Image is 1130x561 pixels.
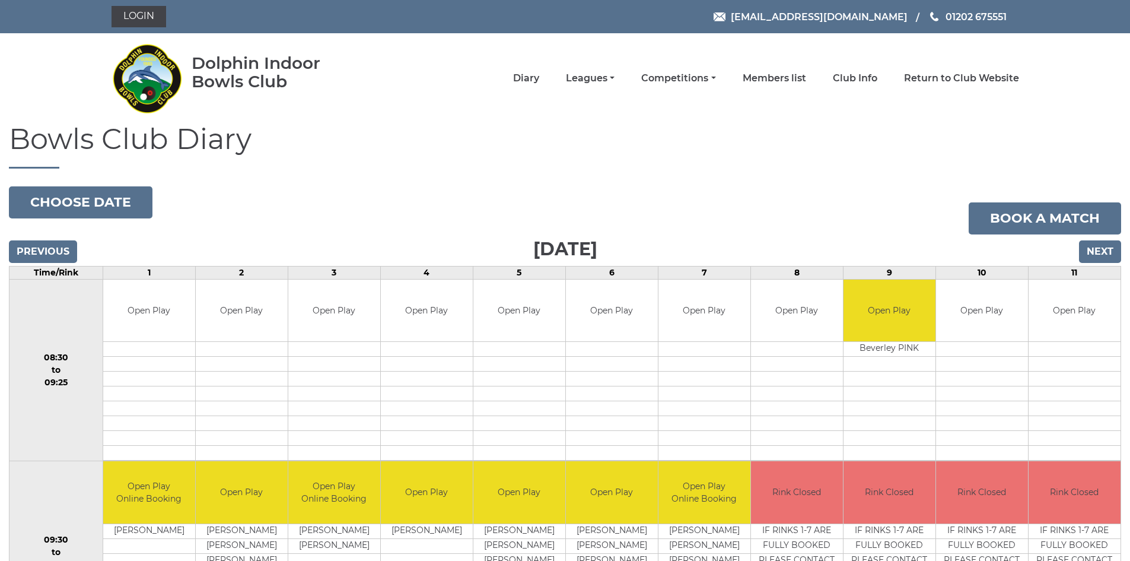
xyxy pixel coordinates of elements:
[112,37,183,120] img: Dolphin Indoor Bowls Club
[751,461,843,524] td: Rink Closed
[103,266,195,279] td: 1
[473,461,565,524] td: Open Play
[930,12,938,21] img: Phone us
[658,461,750,524] td: Open Play Online Booking
[658,538,750,553] td: [PERSON_NAME]
[9,123,1121,169] h1: Bowls Club Diary
[1029,524,1121,538] td: IF RINKS 1-7 ARE
[9,279,103,461] td: 08:30 to 09:25
[843,524,935,538] td: IF RINKS 1-7 ARE
[566,538,658,553] td: [PERSON_NAME]
[196,524,288,538] td: [PERSON_NAME]
[969,202,1121,234] a: Book a match
[380,266,473,279] td: 4
[513,72,539,85] a: Diary
[192,54,358,91] div: Dolphin Indoor Bowls Club
[751,538,843,553] td: FULLY BOOKED
[843,342,935,357] td: Beverley PINK
[936,461,1028,524] td: Rink Closed
[843,280,935,342] td: Open Play
[658,280,750,342] td: Open Play
[566,72,615,85] a: Leagues
[9,186,152,218] button: Choose date
[381,280,473,342] td: Open Play
[566,461,658,524] td: Open Play
[473,538,565,553] td: [PERSON_NAME]
[473,524,565,538] td: [PERSON_NAME]
[936,280,1028,342] td: Open Play
[566,280,658,342] td: Open Play
[196,280,288,342] td: Open Play
[936,538,1028,553] td: FULLY BOOKED
[843,461,935,524] td: Rink Closed
[946,11,1007,22] span: 01202 675551
[565,266,658,279] td: 6
[1029,461,1121,524] td: Rink Closed
[750,266,843,279] td: 8
[751,280,843,342] td: Open Play
[381,461,473,524] td: Open Play
[196,538,288,553] td: [PERSON_NAME]
[195,266,288,279] td: 2
[288,280,380,342] td: Open Play
[641,72,715,85] a: Competitions
[904,72,1019,85] a: Return to Club Website
[936,524,1028,538] td: IF RINKS 1-7 ARE
[658,524,750,538] td: [PERSON_NAME]
[381,524,473,538] td: [PERSON_NAME]
[103,461,195,524] td: Open Play Online Booking
[288,461,380,524] td: Open Play Online Booking
[9,240,77,263] input: Previous
[714,9,908,24] a: Email [EMAIL_ADDRESS][DOMAIN_NAME]
[9,266,103,279] td: Time/Rink
[1028,266,1121,279] td: 11
[288,524,380,538] td: [PERSON_NAME]
[833,72,877,85] a: Club Info
[566,524,658,538] td: [PERSON_NAME]
[473,266,565,279] td: 5
[928,9,1007,24] a: Phone us 01202 675551
[112,6,166,27] a: Login
[473,280,565,342] td: Open Play
[843,538,935,553] td: FULLY BOOKED
[1079,240,1121,263] input: Next
[103,524,195,538] td: [PERSON_NAME]
[751,524,843,538] td: IF RINKS 1-7 ARE
[288,538,380,553] td: [PERSON_NAME]
[288,266,380,279] td: 3
[935,266,1028,279] td: 10
[843,266,935,279] td: 9
[103,280,195,342] td: Open Play
[731,11,908,22] span: [EMAIL_ADDRESS][DOMAIN_NAME]
[714,12,725,21] img: Email
[658,266,750,279] td: 7
[1029,538,1121,553] td: FULLY BOOKED
[1029,280,1121,342] td: Open Play
[196,461,288,524] td: Open Play
[743,72,806,85] a: Members list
